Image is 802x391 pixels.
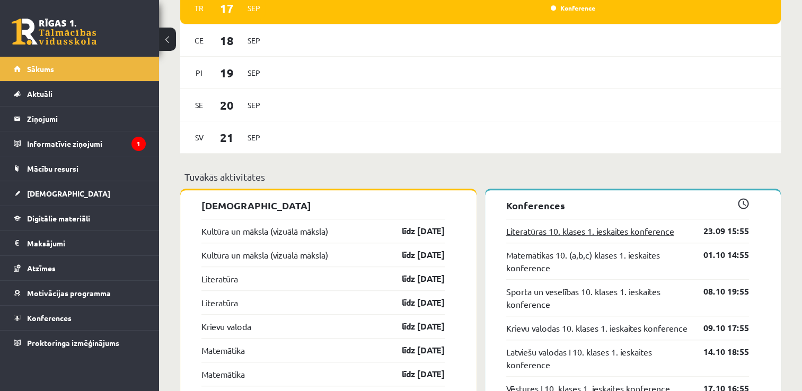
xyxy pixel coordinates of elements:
[210,129,243,146] span: 21
[14,231,146,255] a: Maksājumi
[27,131,146,156] legend: Informatīvie ziņojumi
[14,206,146,230] a: Digitālie materiāli
[14,106,146,131] a: Ziņojumi
[383,248,445,261] a: līdz [DATE]
[14,281,146,305] a: Motivācijas programma
[27,288,111,298] span: Motivācijas programma
[383,296,445,309] a: līdz [DATE]
[506,248,688,274] a: Matemātikas 10. (a,b,c) klases 1. ieskaites konference
[210,64,243,82] span: 19
[383,225,445,237] a: līdz [DATE]
[27,106,146,131] legend: Ziņojumi
[184,170,777,184] p: Tuvākās aktivitātes
[27,189,110,198] span: [DEMOGRAPHIC_DATA]
[210,32,243,49] span: 18
[551,4,595,12] a: Konference
[201,368,245,380] a: Matemātika
[201,344,245,357] a: Matemātika
[506,345,688,371] a: Latviešu valodas I 10. klases 1. ieskaites konference
[506,285,688,310] a: Sporta un veselības 10. klases 1. ieskaites konference
[14,256,146,280] a: Atzīmes
[14,57,146,81] a: Sākums
[14,82,146,106] a: Aktuāli
[14,131,146,156] a: Informatīvie ziņojumi1
[27,263,56,273] span: Atzīmes
[201,320,251,333] a: Krievu valoda
[688,345,749,358] a: 14.10 18:55
[688,225,749,237] a: 23.09 15:55
[506,225,674,237] a: Literatūras 10. klases 1. ieskaites konference
[688,248,749,261] a: 01.10 14:55
[383,320,445,333] a: līdz [DATE]
[14,331,146,355] a: Proktoringa izmēģinājums
[243,32,265,49] span: Sep
[688,285,749,298] a: 08.10 19:55
[188,97,210,113] span: Se
[243,129,265,146] span: Sep
[27,164,78,173] span: Mācību resursi
[201,225,328,237] a: Kultūra un māksla (vizuālā māksla)
[201,296,238,309] a: Literatūra
[188,129,210,146] span: Sv
[210,96,243,114] span: 20
[12,19,96,45] a: Rīgas 1. Tālmācības vidusskola
[201,198,445,212] p: [DEMOGRAPHIC_DATA]
[27,313,72,323] span: Konferences
[14,156,146,181] a: Mācību resursi
[383,368,445,380] a: līdz [DATE]
[188,32,210,49] span: Ce
[27,231,146,255] legend: Maksājumi
[201,248,328,261] a: Kultūra un māksla (vizuālā māksla)
[14,306,146,330] a: Konferences
[188,65,210,81] span: Pi
[688,322,749,334] a: 09.10 17:55
[506,322,688,334] a: Krievu valodas 10. klases 1. ieskaites konference
[506,198,750,212] p: Konferences
[131,137,146,151] i: 1
[27,89,52,99] span: Aktuāli
[27,214,90,223] span: Digitālie materiāli
[201,272,238,285] a: Literatūra
[383,344,445,357] a: līdz [DATE]
[14,181,146,206] a: [DEMOGRAPHIC_DATA]
[243,97,265,113] span: Sep
[27,64,54,74] span: Sākums
[383,272,445,285] a: līdz [DATE]
[243,65,265,81] span: Sep
[27,338,119,348] span: Proktoringa izmēģinājums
